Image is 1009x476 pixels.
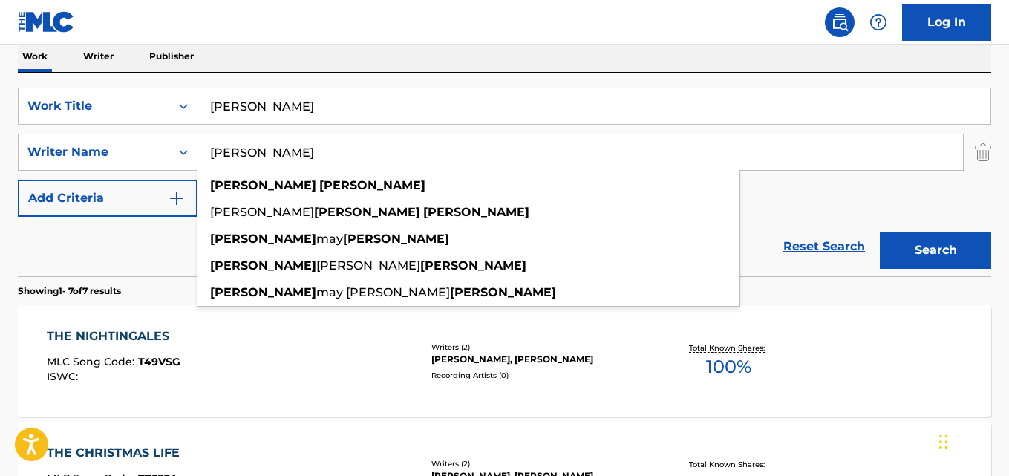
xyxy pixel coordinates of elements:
span: [PERSON_NAME] [316,258,420,273]
div: THE NIGHTINGALES [47,327,180,345]
span: 100 % [706,353,751,380]
form: Search Form [18,88,991,276]
p: Total Known Shares: [689,459,768,470]
span: [PERSON_NAME] [210,205,314,219]
div: THE CHRISTMAS LIFE [47,444,187,462]
img: Delete Criterion [975,134,991,171]
strong: [PERSON_NAME] [319,178,425,192]
button: Search [880,232,991,269]
img: help [869,13,887,31]
strong: [PERSON_NAME] [420,258,526,273]
strong: [PERSON_NAME] [314,205,420,219]
span: may [316,232,343,246]
button: Add Criteria [18,180,197,217]
a: Log In [902,4,991,41]
div: Recording Artists ( 0 ) [431,370,648,381]
span: ISWC : [47,370,82,383]
strong: [PERSON_NAME] [210,258,316,273]
p: Writer [79,41,118,72]
strong: [PERSON_NAME] [450,285,556,299]
div: Drag [939,420,948,464]
strong: [PERSON_NAME] [423,205,529,219]
strong: [PERSON_NAME] [210,232,316,246]
div: Writers ( 2 ) [431,458,648,469]
span: MLC Song Code : [47,355,138,368]
p: Total Known Shares: [689,342,768,353]
p: Work [18,41,52,72]
span: may [PERSON_NAME] [316,285,450,299]
a: THE NIGHTINGALESMLC Song Code:T49VSGISWC:Writers (2)[PERSON_NAME], [PERSON_NAME]Recording Artists... [18,305,991,417]
img: search [831,13,849,31]
a: Public Search [825,7,855,37]
p: Publisher [145,41,198,72]
strong: [PERSON_NAME] [343,232,449,246]
div: [PERSON_NAME], [PERSON_NAME] [431,353,648,366]
strong: [PERSON_NAME] [210,178,316,192]
span: T49VSG [138,355,180,368]
p: Showing 1 - 7 of 7 results [18,284,121,298]
strong: [PERSON_NAME] [210,285,316,299]
a: Reset Search [776,230,872,263]
div: Writer Name [27,143,161,161]
iframe: Chat Widget [935,405,1009,476]
img: MLC Logo [18,11,75,33]
div: Help [863,7,893,37]
img: 9d2ae6d4665cec9f34b9.svg [168,189,186,207]
div: Writers ( 2 ) [431,342,648,353]
div: Work Title [27,97,161,115]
